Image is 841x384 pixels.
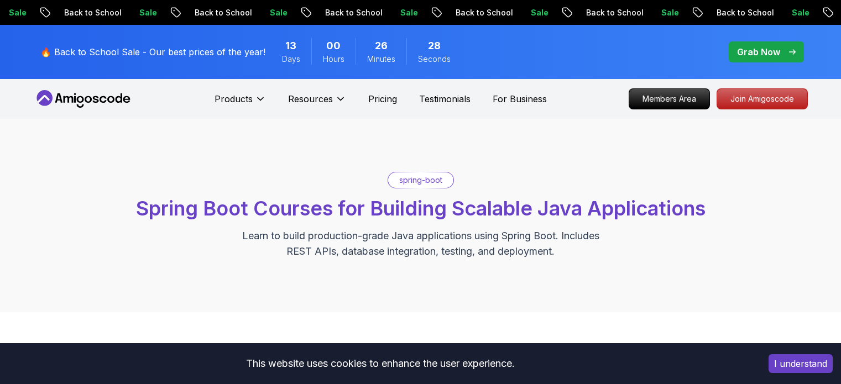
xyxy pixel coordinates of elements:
p: Resources [288,92,333,106]
p: Sale [652,7,687,18]
p: Back to School [707,7,782,18]
div: This website uses cookies to enhance the user experience. [8,351,752,376]
span: Days [282,54,300,65]
p: Back to School [446,7,521,18]
a: For Business [493,92,547,106]
p: Products [215,92,253,106]
p: Sale [782,7,818,18]
p: Sale [130,7,165,18]
p: Members Area [629,89,709,109]
a: Members Area [629,88,710,109]
button: Accept cookies [769,354,833,373]
p: Grab Now [737,45,780,59]
p: Learn to build production-grade Java applications using Spring Boot. Includes REST APIs, database... [235,228,607,259]
span: 0 Hours [326,38,341,54]
span: 28 Seconds [428,38,441,54]
p: Back to School [577,7,652,18]
p: 🔥 Back to School Sale - Our best prices of the year! [40,45,265,59]
a: Join Amigoscode [717,88,808,109]
p: Sale [260,7,296,18]
span: 13 Days [285,38,296,54]
p: Sale [391,7,426,18]
span: 26 Minutes [375,38,388,54]
p: Back to School [185,7,260,18]
span: Seconds [418,54,451,65]
span: Spring Boot Courses for Building Scalable Java Applications [136,196,706,220]
p: spring-boot [399,175,442,186]
a: Testimonials [419,92,471,106]
button: Products [215,92,266,114]
p: Back to School [316,7,391,18]
p: Sale [521,7,557,18]
p: Join Amigoscode [717,89,807,109]
p: Back to School [55,7,130,18]
span: Minutes [367,54,395,65]
span: Hours [323,54,344,65]
a: Pricing [368,92,397,106]
button: Resources [288,92,346,114]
